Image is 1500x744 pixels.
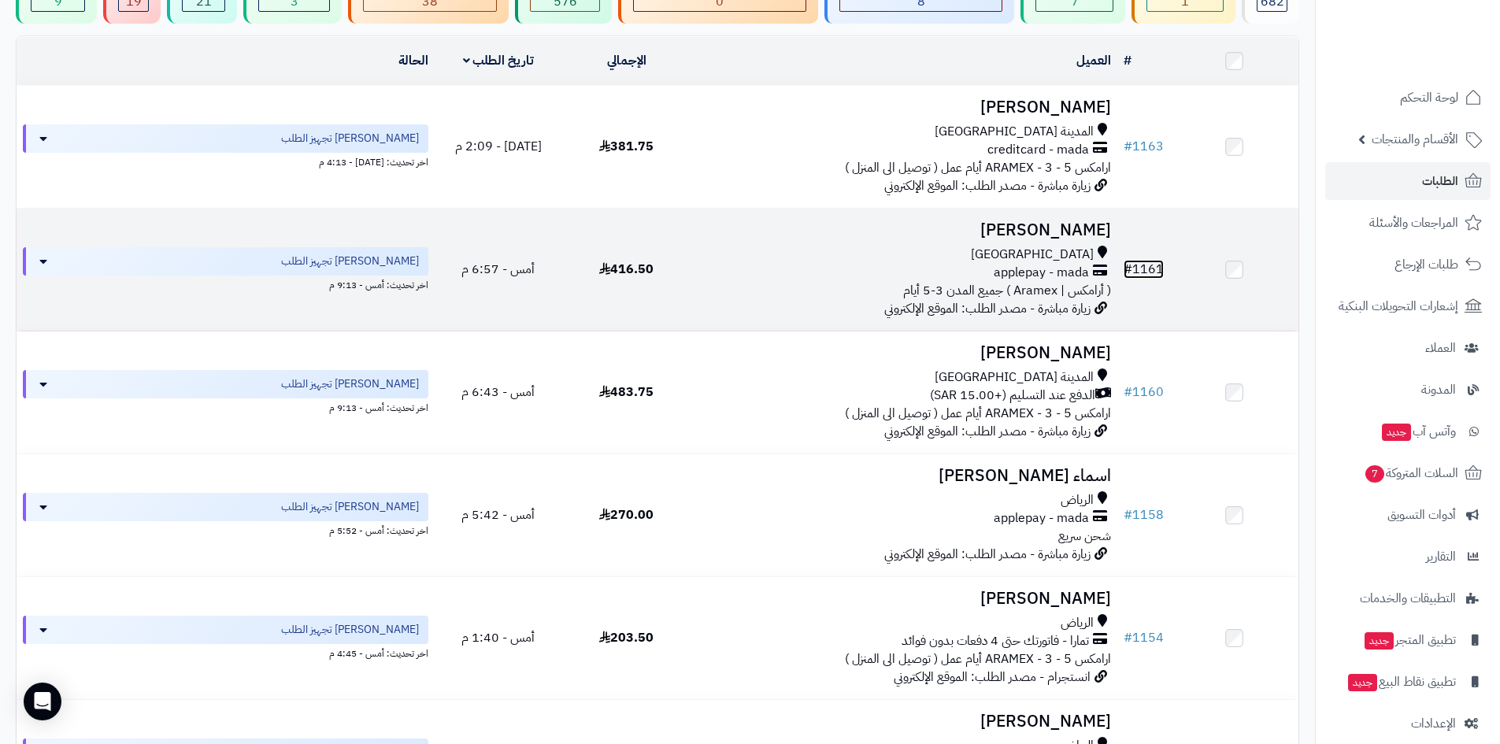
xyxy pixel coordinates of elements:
a: # [1124,51,1131,70]
span: [PERSON_NAME] تجهيز الطلب [281,376,419,392]
span: [PERSON_NAME] تجهيز الطلب [281,131,419,146]
span: زيارة مباشرة - مصدر الطلب: الموقع الإلكتروني [884,176,1091,195]
span: جديد [1382,424,1411,441]
div: Open Intercom Messenger [24,683,61,720]
img: logo-2.png [1393,40,1485,73]
span: applepay - mada [994,509,1089,527]
span: أمس - 6:57 م [461,260,535,279]
span: ارامكس ARAMEX - 3 - 5 أيام عمل ( توصيل الى المنزل ) [845,404,1111,423]
div: اخر تحديث: أمس - 9:13 م [23,398,428,415]
span: # [1124,505,1132,524]
span: # [1124,383,1132,402]
span: applepay - mada [994,264,1089,282]
a: التطبيقات والخدمات [1325,579,1491,617]
a: #1158 [1124,505,1164,524]
span: الرياض [1061,491,1094,509]
span: # [1124,628,1132,647]
a: المدونة [1325,371,1491,409]
a: تاريخ الطلب [463,51,535,70]
h3: [PERSON_NAME] [697,713,1111,731]
span: الرياض [1061,614,1094,632]
span: جديد [1348,674,1377,691]
span: زيارة مباشرة - مصدر الطلب: الموقع الإلكتروني [884,545,1091,564]
span: شحن سريع [1058,527,1111,546]
span: انستجرام - مصدر الطلب: الموقع الإلكتروني [894,668,1091,687]
span: وآتس آب [1380,420,1456,442]
span: زيارة مباشرة - مصدر الطلب: الموقع الإلكتروني [884,422,1091,441]
span: إشعارات التحويلات البنكية [1339,295,1458,317]
span: التقارير [1426,546,1456,568]
span: 270.00 [599,505,654,524]
a: #1154 [1124,628,1164,647]
span: أمس - 1:40 م [461,628,535,647]
span: المدينة [GEOGRAPHIC_DATA] [935,123,1094,141]
div: اخر تحديث: [DATE] - 4:13 م [23,153,428,169]
span: [DATE] - 2:09 م [455,137,542,156]
a: الإعدادات [1325,705,1491,742]
div: اخر تحديث: أمس - 4:45 م [23,644,428,661]
span: ارامكس ARAMEX - 3 - 5 أيام عمل ( توصيل الى المنزل ) [845,158,1111,177]
span: [PERSON_NAME] تجهيز الطلب [281,622,419,638]
a: لوحة التحكم [1325,79,1491,117]
span: طلبات الإرجاع [1394,254,1458,276]
a: أدوات التسويق [1325,496,1491,534]
span: 7 [1365,465,1384,483]
span: المراجعات والأسئلة [1369,212,1458,234]
a: العملاء [1325,329,1491,367]
span: التطبيقات والخدمات [1360,587,1456,609]
div: اخر تحديث: أمس - 9:13 م [23,276,428,292]
span: تطبيق نقاط البيع [1346,671,1456,693]
a: إشعارات التحويلات البنكية [1325,287,1491,325]
h3: [PERSON_NAME] [697,98,1111,117]
span: الدفع عند التسليم (+15.00 SAR) [930,387,1095,405]
span: creditcard - mada [987,141,1089,159]
span: أمس - 5:42 م [461,505,535,524]
span: جديد [1365,632,1394,650]
h3: [PERSON_NAME] [697,344,1111,362]
span: الطلبات [1422,170,1458,192]
span: الإعدادات [1411,713,1456,735]
a: المراجعات والأسئلة [1325,204,1491,242]
a: الإجمالي [607,51,646,70]
span: 483.75 [599,383,654,402]
span: الأقسام والمنتجات [1372,128,1458,150]
h3: [PERSON_NAME] [697,590,1111,608]
span: 203.50 [599,628,654,647]
span: [GEOGRAPHIC_DATA] [971,246,1094,264]
a: التقارير [1325,538,1491,576]
span: ( أرامكس | Aramex ) جميع المدن 3-5 أيام [903,281,1111,300]
span: العملاء [1425,337,1456,359]
span: المدونة [1421,379,1456,401]
span: تمارا - فاتورتك حتى 4 دفعات بدون فوائد [902,632,1089,650]
a: تطبيق نقاط البيعجديد [1325,663,1491,701]
span: [PERSON_NAME] تجهيز الطلب [281,499,419,515]
a: #1163 [1124,137,1164,156]
span: 381.75 [599,137,654,156]
a: #1160 [1124,383,1164,402]
span: المدينة [GEOGRAPHIC_DATA] [935,368,1094,387]
a: العميل [1076,51,1111,70]
span: ارامكس ARAMEX - 3 - 5 أيام عمل ( توصيل الى المنزل ) [845,650,1111,668]
h3: اسماء [PERSON_NAME] [697,467,1111,485]
a: #1161 [1124,260,1164,279]
span: لوحة التحكم [1400,87,1458,109]
span: زيارة مباشرة - مصدر الطلب: الموقع الإلكتروني [884,299,1091,318]
span: # [1124,260,1132,279]
span: أمس - 6:43 م [461,383,535,402]
span: أدوات التسويق [1387,504,1456,526]
h3: [PERSON_NAME] [697,221,1111,239]
a: طلبات الإرجاع [1325,246,1491,283]
a: السلات المتروكة7 [1325,454,1491,492]
a: وآتس آبجديد [1325,413,1491,450]
a: الطلبات [1325,162,1491,200]
span: 416.50 [599,260,654,279]
span: # [1124,137,1132,156]
span: [PERSON_NAME] تجهيز الطلب [281,254,419,269]
span: تطبيق المتجر [1363,629,1456,651]
a: تطبيق المتجرجديد [1325,621,1491,659]
div: اخر تحديث: أمس - 5:52 م [23,521,428,538]
span: السلات المتروكة [1364,462,1458,484]
a: الحالة [398,51,428,70]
